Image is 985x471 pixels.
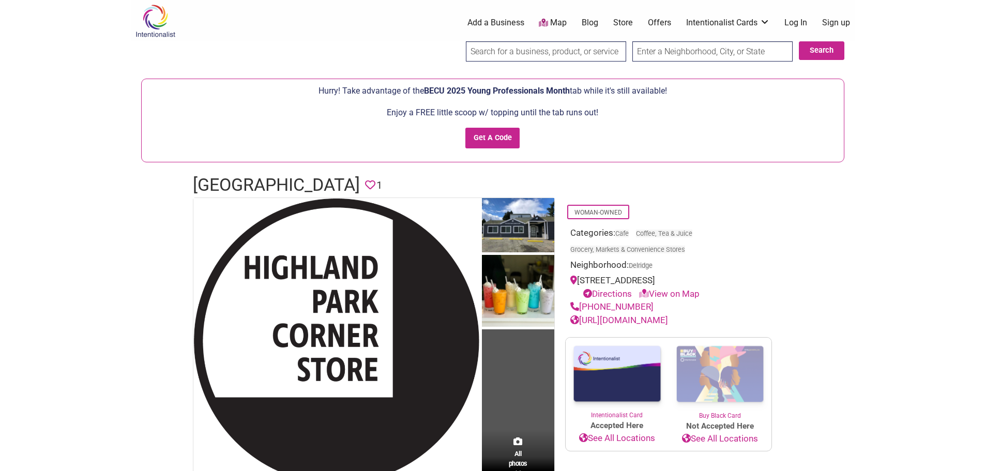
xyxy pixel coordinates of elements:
[566,420,669,432] span: Accepted Here
[467,17,524,28] a: Add a Business
[466,41,626,62] input: Search for a business, product, or service
[669,420,771,432] span: Not Accepted Here
[482,255,554,330] img: Highland Park Corner Store
[570,301,654,312] a: [PHONE_NUMBER]
[424,86,570,96] span: BECU 2025 Young Professionals Month
[465,128,520,149] input: Get A Code
[784,17,807,28] a: Log In
[570,246,685,253] a: Grocery, Markets & Convenience Stores
[539,17,567,29] a: Map
[629,263,653,269] span: Delridge
[482,198,554,255] img: Highland Park Corner Store
[131,4,180,38] img: Intentionalist
[669,338,771,420] a: Buy Black Card
[686,17,770,28] a: Intentionalist Cards
[639,288,700,299] a: View on Map
[669,432,771,446] a: See All Locations
[147,84,839,98] p: Hurry! Take advantage of the tab while it's still available!
[636,230,692,237] a: Coffee, Tea & Juice
[574,209,622,216] a: Woman-Owned
[632,41,793,62] input: Enter a Neighborhood, City, or State
[570,259,767,275] div: Neighborhood:
[376,177,382,193] span: 1
[648,17,671,28] a: Offers
[147,106,839,119] p: Enjoy a FREE little scoop w/ topping until the tab runs out!
[566,432,669,445] a: See All Locations
[570,274,767,300] div: [STREET_ADDRESS]
[193,173,360,197] h1: [GEOGRAPHIC_DATA]
[570,315,668,325] a: [URL][DOMAIN_NAME]
[669,338,771,411] img: Buy Black Card
[799,41,844,60] button: Search
[582,17,598,28] a: Blog
[615,230,629,237] a: Cafe
[570,226,767,259] div: Categories:
[822,17,850,28] a: Sign up
[613,17,633,28] a: Store
[566,338,669,420] a: Intentionalist Card
[566,338,669,411] img: Intentionalist Card
[583,288,632,299] a: Directions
